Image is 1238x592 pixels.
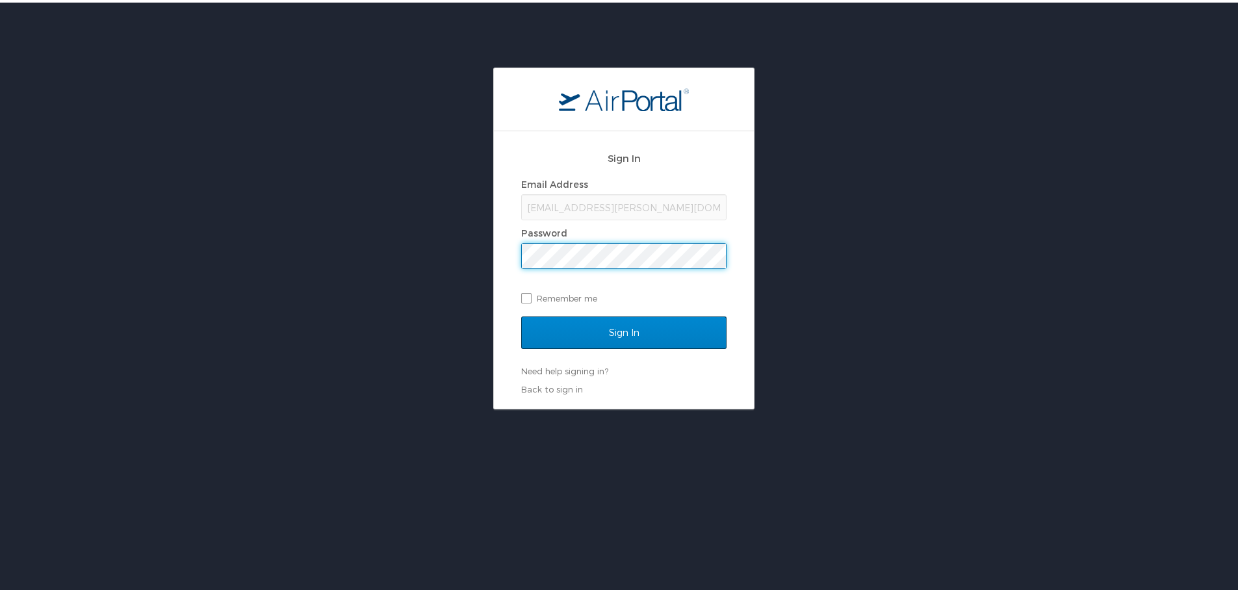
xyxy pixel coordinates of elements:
[559,85,689,109] img: logo
[521,225,567,236] label: Password
[521,314,727,346] input: Sign In
[521,148,727,163] h2: Sign In
[521,176,588,187] label: Email Address
[521,381,583,392] a: Back to sign in
[521,286,727,305] label: Remember me
[521,363,608,374] a: Need help signing in?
